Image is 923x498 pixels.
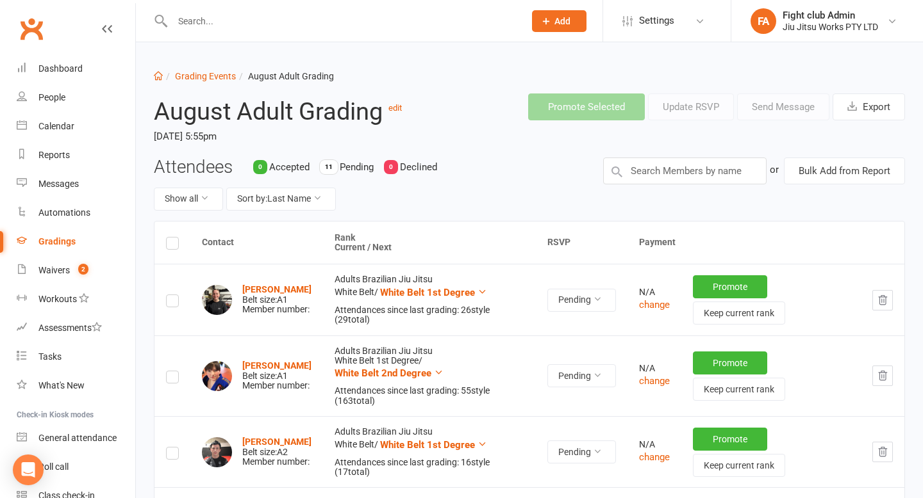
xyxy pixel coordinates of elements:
time: [DATE] 5:55pm [154,125,456,147]
a: Dashboard [17,54,135,83]
div: Attendances since last grading: 16 style ( 17 total) [335,458,524,478]
div: Assessments [38,323,102,333]
a: Reports [17,141,135,170]
div: N/A [639,287,670,297]
button: Keep current rank [693,378,785,401]
div: Calendar [38,121,74,131]
button: change [639,297,670,312]
div: Belt size: A1 Member number: [242,361,312,390]
button: White Belt 1st Degree [380,437,487,453]
a: Assessments [17,314,135,342]
div: 11 [320,160,338,174]
td: Adults Brazilian Jiu Jitsu White Belt / [323,264,536,335]
th: RSVP [536,221,628,264]
img: Allyson Armstrong [202,285,232,315]
a: People [17,83,135,112]
span: Accepted [269,161,310,173]
button: Pending [547,440,616,463]
span: Settings [639,6,674,35]
span: Pending [340,161,374,173]
input: Search... [169,12,515,30]
button: Pending [547,364,616,387]
div: People [38,92,65,102]
a: Messages [17,170,135,198]
span: White Belt 1st Degree [380,439,475,451]
div: Gradings [38,236,76,246]
a: Grading Events [175,71,236,81]
button: Promote [693,428,767,451]
a: [PERSON_NAME] [242,360,312,371]
div: N/A [639,364,670,373]
th: Contact [190,221,323,264]
div: Fight club Admin [783,10,878,21]
button: Keep current rank [693,454,785,477]
th: Rank Current / Next [323,221,536,264]
a: Clubworx [15,13,47,45]
td: Adults Brazilian Jiu Jitsu White Belt 1st Degree / [323,335,536,417]
div: 0 [384,160,398,174]
div: General attendance [38,433,117,443]
button: Add [532,10,586,32]
div: What's New [38,380,85,390]
div: Dashboard [38,63,83,74]
li: August Adult Grading [236,69,334,83]
a: Tasks [17,342,135,371]
a: Workouts [17,285,135,314]
h2: August Adult Grading [154,93,456,125]
a: Waivers 2 [17,256,135,285]
div: Messages [38,179,79,189]
a: Gradings [17,227,135,256]
div: Jiu Jitsu Works PTY LTD [783,21,878,33]
div: Waivers [38,265,70,275]
a: General attendance kiosk mode [17,424,135,453]
h3: Attendees [154,157,233,177]
button: Show all [154,188,223,211]
div: Workouts [38,294,77,304]
div: FA [751,8,776,34]
a: Calendar [17,112,135,141]
div: Belt size: A1 Member number: [242,285,312,314]
span: White Belt 1st Degree [380,287,475,298]
button: change [639,373,670,389]
button: Export [833,93,905,120]
th: Payment [628,221,904,264]
a: What's New [17,371,135,400]
button: Promote [693,275,767,298]
div: Automations [38,207,90,218]
img: Jeremy Armstrong [202,361,232,391]
span: Add [554,16,570,26]
a: edit [388,103,402,113]
div: N/A [639,440,670,449]
button: Sort by:Last Name [226,188,336,211]
div: Roll call [38,462,69,472]
div: Attendances since last grading: 55 style ( 163 total) [335,386,524,406]
div: Tasks [38,351,62,362]
div: Reports [38,150,70,160]
div: Attendances since last grading: 26 style ( 29 total) [335,305,524,325]
span: 2 [78,264,88,275]
a: Automations [17,198,135,227]
button: change [639,449,670,465]
button: Promote [693,351,767,374]
div: 0 [253,160,267,174]
img: Liam Brown [202,437,232,467]
button: White Belt 2nd Degree [335,365,444,381]
button: Pending [547,289,616,312]
input: Search Members by name [603,157,767,184]
div: or [770,157,779,182]
button: Bulk Add from Report [784,157,905,184]
a: Roll call [17,453,135,481]
span: White Belt 2nd Degree [335,367,431,379]
a: [PERSON_NAME] [242,284,312,294]
td: Adults Brazilian Jiu Jitsu White Belt / [323,416,536,487]
a: [PERSON_NAME] [242,437,312,447]
div: Open Intercom Messenger [13,454,44,485]
button: White Belt 1st Degree [380,285,487,300]
div: Belt size: A2 Member number: [242,437,312,467]
span: Declined [400,161,437,173]
button: Keep current rank [693,301,785,325]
